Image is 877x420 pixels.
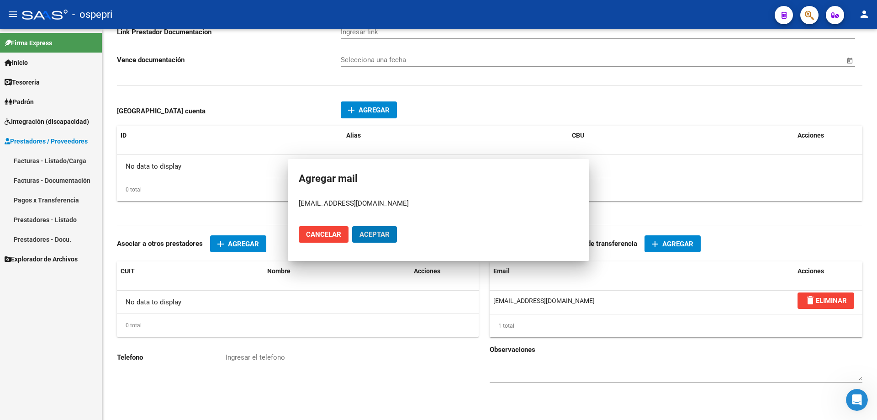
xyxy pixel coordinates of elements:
datatable-header-cell: Alias [343,126,568,145]
mat-icon: delete [805,295,816,306]
span: Acciones [798,132,824,139]
div: 0 total [117,178,862,201]
span: ID [121,132,127,139]
span: [EMAIL_ADDRESS][DOMAIN_NAME] [493,297,595,304]
mat-icon: add [650,239,660,250]
datatable-header-cell: Nombre [264,261,410,281]
span: Explorador de Archivos [5,254,78,264]
p: Telefono [117,352,226,362]
mat-icon: menu [7,9,18,20]
span: - ospepri [72,5,112,25]
p: Asociar a otros prestadores [117,239,203,249]
span: Agregar [228,240,259,248]
span: CUIT [121,267,135,275]
span: CBU [572,132,584,139]
datatable-header-cell: Acciones [794,261,862,281]
p: Vence documentación [117,55,341,65]
button: Cancelar [299,226,349,243]
datatable-header-cell: CUIT [117,261,264,281]
span: Inicio [5,58,28,68]
datatable-header-cell: CBU [568,126,794,145]
div: No data to display [117,155,862,178]
datatable-header-cell: Acciones [794,126,862,145]
span: Acciones [414,267,440,275]
iframe: Intercom live chat [846,389,868,411]
span: Padrón [5,97,34,107]
datatable-header-cell: Acciones [410,261,479,281]
p: [GEOGRAPHIC_DATA] cuenta [117,106,341,116]
span: Agregar [662,240,693,248]
span: Firma Express [5,38,52,48]
h3: Observaciones [490,345,862,355]
div: 0 total [117,314,479,337]
span: Integración (discapacidad) [5,117,89,127]
span: Nombre [267,267,291,275]
button: Open calendar [845,55,855,66]
mat-icon: add [215,239,226,250]
mat-icon: person [859,9,870,20]
span: Email [493,267,510,275]
span: Prestadores / Proveedores [5,136,88,146]
span: Acciones [798,267,824,275]
span: Aceptar [359,230,390,239]
div: No data to display [117,291,479,314]
p: Link Prestador Documentacion [117,27,341,37]
h2: Agregar mail [299,170,578,187]
span: Agregar [359,106,390,114]
button: Aceptar [352,226,397,243]
span: Alias [346,132,361,139]
datatable-header-cell: ID [117,126,343,145]
span: ELIMINAR [805,297,847,305]
div: 1 total [490,314,862,337]
span: Tesorería [5,77,40,87]
datatable-header-cell: Email [490,261,794,281]
mat-icon: add [346,105,357,116]
span: Cancelar [306,230,341,239]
